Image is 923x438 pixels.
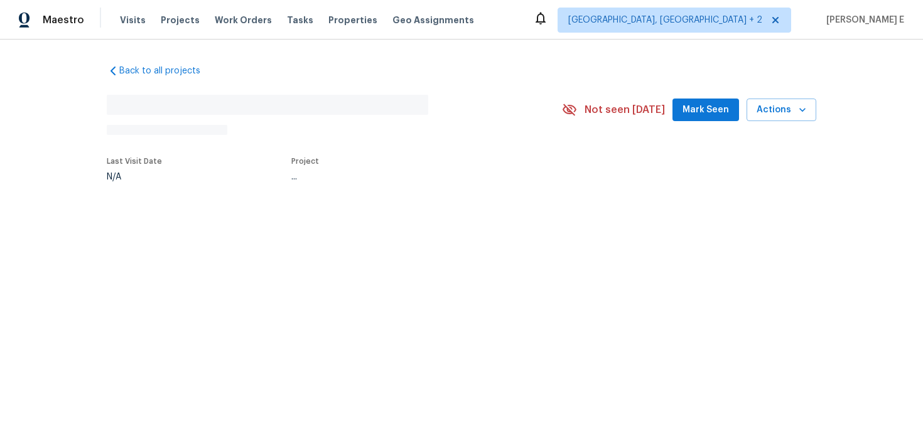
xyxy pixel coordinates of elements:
[585,104,665,116] span: Not seen [DATE]
[291,173,532,181] div: ...
[107,173,162,181] div: N/A
[215,14,272,26] span: Work Orders
[291,158,319,165] span: Project
[107,158,162,165] span: Last Visit Date
[107,65,227,77] a: Back to all projects
[747,99,816,122] button: Actions
[821,14,904,26] span: [PERSON_NAME] E
[120,14,146,26] span: Visits
[161,14,200,26] span: Projects
[328,14,377,26] span: Properties
[43,14,84,26] span: Maestro
[392,14,474,26] span: Geo Assignments
[683,102,729,118] span: Mark Seen
[672,99,739,122] button: Mark Seen
[568,14,762,26] span: [GEOGRAPHIC_DATA], [GEOGRAPHIC_DATA] + 2
[757,102,806,118] span: Actions
[287,16,313,24] span: Tasks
